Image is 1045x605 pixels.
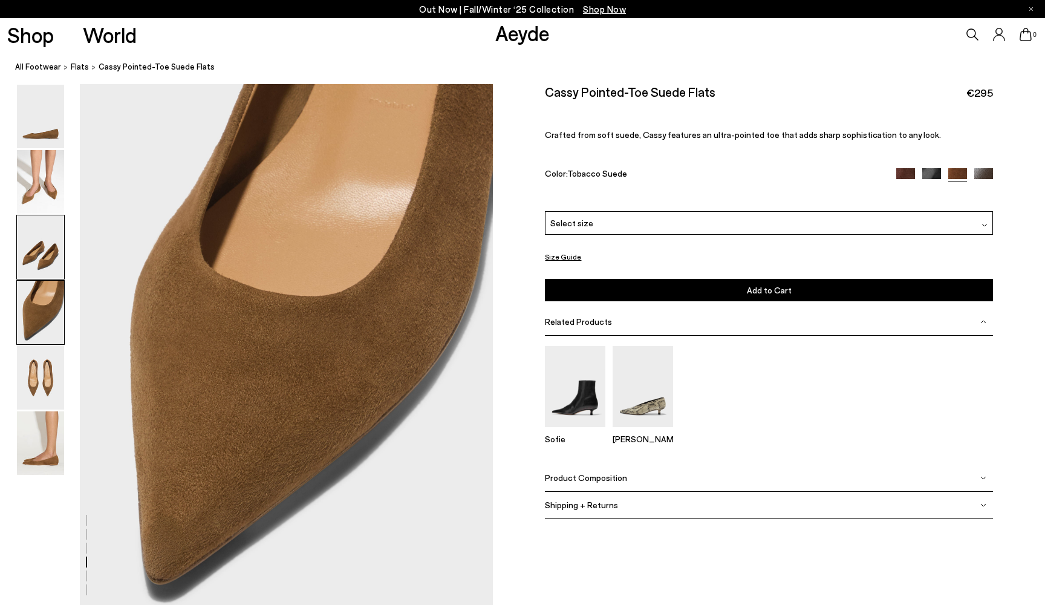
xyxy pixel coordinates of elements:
p: [PERSON_NAME] [613,434,673,444]
a: flats [71,60,89,73]
p: Out Now | Fall/Winter ‘25 Collection [419,2,626,17]
button: Add to Cart [545,279,992,301]
span: Product Composition [545,473,627,483]
p: Sofie [545,434,605,444]
img: Clara Pointed-Toe Pumps [613,346,673,427]
span: Add to Cart [747,285,792,295]
button: Size Guide [545,249,581,264]
img: Cassy Pointed-Toe Suede Flats - Image 6 [17,411,64,475]
img: svg%3E [982,222,988,228]
a: World [83,24,137,45]
img: Cassy Pointed-Toe Suede Flats - Image 3 [17,215,64,279]
img: svg%3E [980,319,986,325]
span: Navigate to /collections/new-in [583,4,626,15]
nav: breadcrumb [15,51,1045,84]
img: Cassy Pointed-Toe Suede Flats - Image 4 [17,281,64,344]
a: Aeyde [495,20,550,45]
h2: Cassy Pointed-Toe Suede Flats [545,84,715,99]
span: Select size [550,217,593,229]
span: Shipping + Returns [545,500,618,510]
a: All Footwear [15,60,61,73]
a: Shop [7,24,54,45]
div: Color: [545,168,882,182]
span: 0 [1032,31,1038,38]
a: Sofie Leather Ankle Boots Sofie [545,419,605,444]
img: Cassy Pointed-Toe Suede Flats - Image 2 [17,150,64,214]
span: Related Products [545,316,612,327]
span: Tobacco Suede [567,168,627,178]
img: Cassy Pointed-Toe Suede Flats - Image 1 [17,85,64,148]
span: Cassy Pointed-Toe Suede Flats [99,60,215,73]
img: Cassy Pointed-Toe Suede Flats - Image 5 [17,346,64,410]
img: svg%3E [980,502,986,508]
span: flats [71,62,89,71]
img: svg%3E [980,474,986,480]
img: Sofie Leather Ankle Boots [545,346,605,427]
a: Clara Pointed-Toe Pumps [PERSON_NAME] [613,419,673,444]
a: 0 [1020,28,1032,41]
span: €295 [966,85,993,100]
p: Crafted from soft suede, Cassy features an ultra-pointed toe that adds sharp sophistication to an... [545,129,992,140]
